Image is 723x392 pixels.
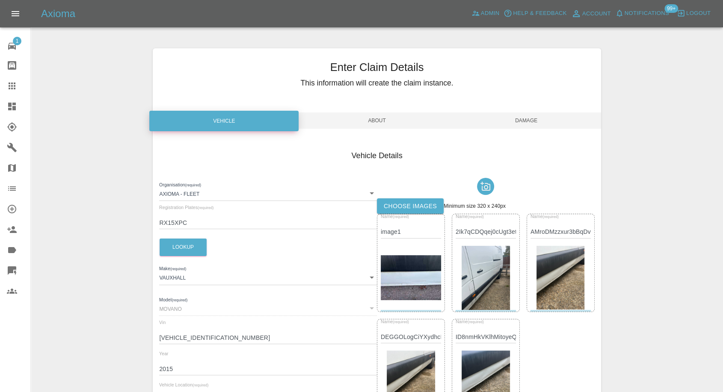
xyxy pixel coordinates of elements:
button: Open drawer [5,3,26,24]
small: (required) [170,267,186,271]
span: About [302,112,451,129]
a: Account [569,7,613,21]
span: Registration Plates [159,205,213,210]
label: Make [159,265,186,272]
small: (required) [185,183,201,187]
small: (required) [393,320,409,324]
span: Account [582,9,611,19]
h5: Axioma [41,7,75,21]
h5: This information will create the claim instance. [153,77,601,88]
span: Name [530,214,559,219]
div: MOVANO [159,301,377,316]
span: 99+ [664,4,678,13]
small: (required) [198,206,213,210]
small: (required) [542,215,558,219]
div: Vehicle [149,111,299,131]
span: Vin [159,320,166,325]
button: Lookup [160,239,207,256]
label: Model [159,296,187,303]
div: VAUXHALL [159,269,377,285]
span: Minimum size 320 x 240px [444,203,506,209]
span: Logout [686,9,711,18]
small: (required) [193,383,208,387]
h3: Enter Claim Details [153,59,601,75]
span: Year [159,351,169,356]
a: Admin [469,7,502,20]
label: Organisation [159,181,201,188]
button: Logout [675,7,713,20]
small: (required) [172,298,187,302]
span: Notifications [625,9,669,18]
button: Notifications [613,7,671,20]
div: Axioma - Fleet [159,186,377,201]
span: Name [381,319,409,324]
span: 1 [13,37,21,45]
button: Help & Feedback [501,7,569,20]
span: Damage [452,112,601,129]
span: Admin [481,9,500,18]
small: (required) [393,215,409,219]
span: Name [456,319,484,324]
span: Vehicle Location [159,382,208,387]
span: Name [456,214,484,219]
h4: Vehicle Details [159,150,594,162]
label: Choose images [377,198,444,214]
span: Help & Feedback [513,9,566,18]
small: (required) [468,320,483,324]
small: (required) [468,215,483,219]
span: Name [381,214,409,219]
